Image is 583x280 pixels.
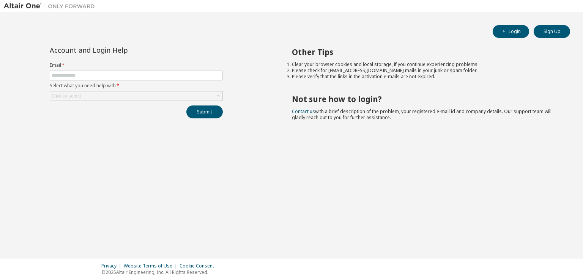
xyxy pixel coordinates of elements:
button: Submit [186,105,223,118]
label: Select what you need help with [50,83,223,89]
div: Privacy [101,263,124,269]
label: Email [50,62,223,68]
li: Please check for [EMAIL_ADDRESS][DOMAIN_NAME] mails in your junk or spam folder. [292,68,557,74]
h2: Other Tips [292,47,557,57]
span: with a brief description of the problem, your registered e-mail id and company details. Our suppo... [292,108,551,121]
div: Click to select [50,91,222,101]
div: Cookie Consent [180,263,219,269]
a: Contact us [292,108,315,115]
img: Altair One [4,2,99,10]
div: Account and Login Help [50,47,188,53]
button: Sign Up [534,25,570,38]
li: Please verify that the links in the activation e-mails are not expired. [292,74,557,80]
h2: Not sure how to login? [292,94,557,104]
li: Clear your browser cookies and local storage, if you continue experiencing problems. [292,61,557,68]
div: Click to select [52,93,81,99]
div: Website Terms of Use [124,263,180,269]
button: Login [493,25,529,38]
p: © 2025 Altair Engineering, Inc. All Rights Reserved. [101,269,219,275]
